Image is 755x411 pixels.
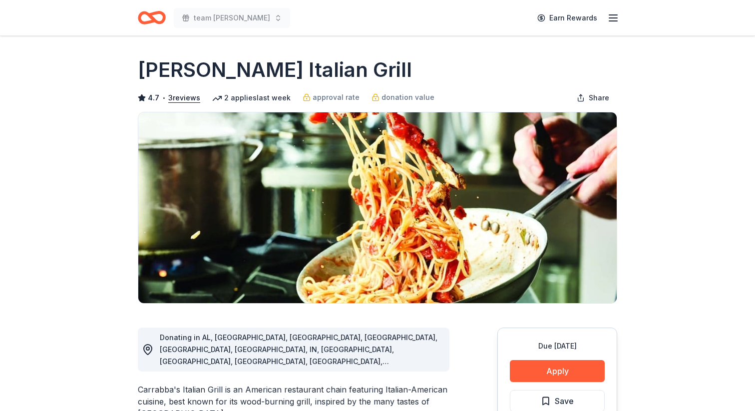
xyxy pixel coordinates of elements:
[372,91,434,103] a: donation value
[510,340,605,352] div: Due [DATE]
[555,395,574,408] span: Save
[168,92,200,104] button: 3reviews
[381,91,434,103] span: donation value
[212,92,291,104] div: 2 applies last week
[138,6,166,29] a: Home
[138,112,617,303] img: Image for Carrabba's Italian Grill
[148,92,159,104] span: 4.7
[313,91,360,103] span: approval rate
[510,360,605,382] button: Apply
[569,88,617,108] button: Share
[303,91,360,103] a: approval rate
[162,94,166,102] span: •
[174,8,290,28] button: team [PERSON_NAME]
[194,12,270,24] span: team [PERSON_NAME]
[138,56,412,84] h1: [PERSON_NAME] Italian Grill
[589,92,609,104] span: Share
[531,9,603,27] a: Earn Rewards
